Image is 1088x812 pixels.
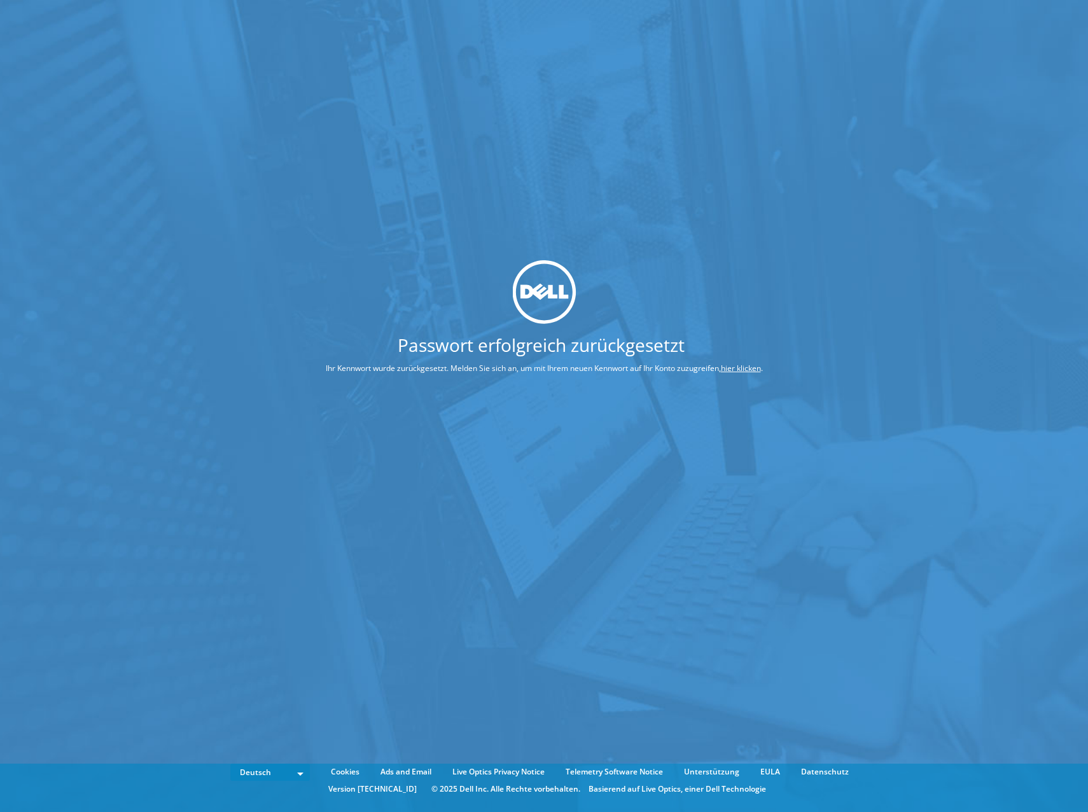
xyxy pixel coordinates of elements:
[792,765,858,779] a: Datenschutz
[512,260,576,324] img: dell_svg_logo.svg
[322,782,423,796] li: Version [TECHNICAL_ID]
[751,765,790,779] a: EULA
[321,765,369,779] a: Cookies
[425,782,587,796] li: © 2025 Dell Inc. Alle Rechte vorbehalten.
[278,336,804,354] h1: Passwort erfolgreich zurückgesetzt
[589,782,766,796] li: Basierend auf Live Optics, einer Dell Technologie
[556,765,673,779] a: Telemetry Software Notice
[371,765,441,779] a: Ads and Email
[278,361,811,375] p: Ihr Kennwort wurde zurückgesetzt. Melden Sie sich an, um mit Ihrem neuen Kennwort auf Ihr Konto z...
[674,765,749,779] a: Unterstützung
[721,363,761,374] a: hier klicken
[443,765,554,779] a: Live Optics Privacy Notice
